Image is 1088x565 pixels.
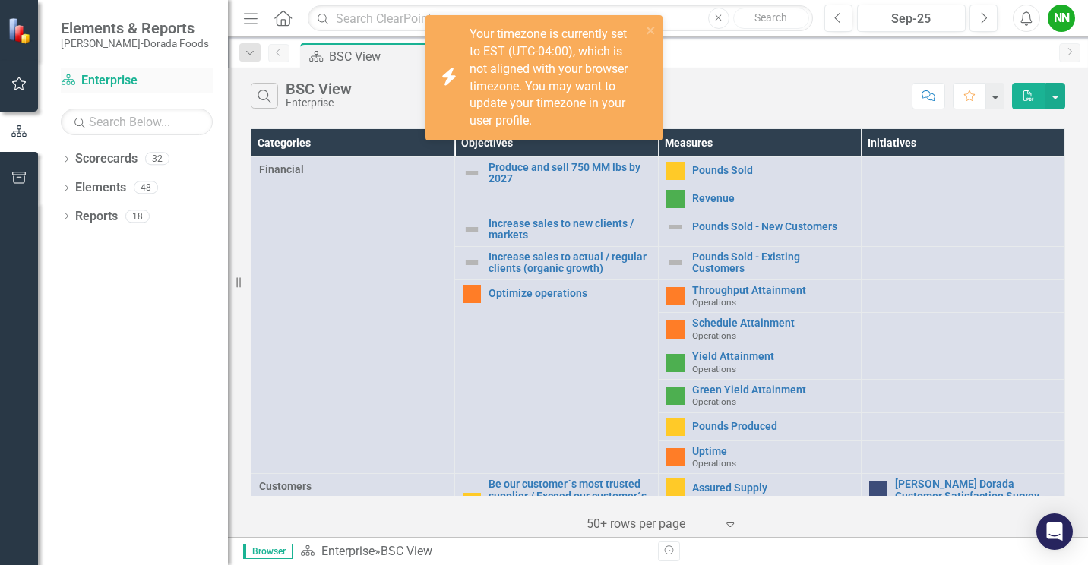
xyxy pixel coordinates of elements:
button: Search [733,8,809,29]
button: close [646,21,656,39]
span: Browser [243,544,293,559]
button: Sep-25 [857,5,966,32]
img: Warning [666,448,685,466]
div: BSC View [381,544,432,558]
span: Financial [259,162,447,177]
a: Produce and sell 750 MM lbs by 2027 [489,162,650,185]
img: Warning [666,320,685,339]
img: Caution [463,493,481,511]
div: Open Intercom Messenger [1036,513,1073,550]
img: Above Target [666,190,685,208]
div: 48 [134,181,158,194]
img: Not Defined [463,254,481,272]
input: Search Below... [61,109,213,135]
a: [PERSON_NAME] Dorada Customer Satisfaction Survey [895,478,1057,502]
img: Caution [666,418,685,436]
a: Enterprise [321,544,375,558]
span: Operations [692,297,736,308]
img: Not Defined [666,218,685,236]
img: Not Defined [463,220,481,238]
button: NN [1048,5,1075,32]
small: [PERSON_NAME]-Dorada Foods [61,37,209,49]
div: BSC View [329,47,448,66]
a: Scorecards [75,150,138,168]
div: Your timezone is currently set to EST (UTC-04:00), which is not aligned with your browser timezon... [470,26,641,130]
a: Uptime [692,446,854,457]
a: Revenue [692,193,854,204]
a: Green Yield Attainment [692,384,854,396]
span: Operations [692,364,736,374]
a: Enterprise [61,72,213,90]
span: Operations [692,458,736,469]
img: Caution [666,478,685,497]
div: » [300,543,647,560]
div: 32 [145,153,169,166]
a: Increase sales to new clients / markets [489,218,650,241]
img: Above Target [666,387,685,405]
img: Not Defined [463,164,481,182]
a: Pounds Sold - Existing Customers [692,251,854,275]
a: Schedule Attainment [692,317,854,329]
input: Search ClearPoint... [308,5,813,32]
a: Optimize operations [489,288,650,299]
a: Be our customer´s most trusted supplier / Exceed our customer´s expectations with the highest qua... [489,478,650,526]
div: Sep-25 [862,10,960,28]
div: Enterprise [286,97,352,109]
span: Customers [259,478,447,494]
a: Reports [75,208,118,226]
a: Assured Supply [692,482,854,494]
span: Elements & Reports [61,19,209,37]
img: Warning [666,287,685,305]
img: Above Target [666,354,685,372]
img: No Information [869,481,887,500]
span: Search [754,11,787,24]
img: Not Defined [666,254,685,272]
img: Warning [463,285,481,303]
a: Pounds Sold - New Customers [692,221,854,232]
a: Yield Attainment [692,351,854,362]
span: Operations [692,396,736,407]
a: Elements [75,179,126,197]
a: Increase sales to actual / regular clients (organic growth) [489,251,650,275]
a: Pounds Produced [692,421,854,432]
div: 18 [125,210,150,223]
span: Operations [692,330,736,341]
img: Caution [666,162,685,180]
div: BSC View [286,80,352,97]
img: ClearPoint Strategy [8,17,34,43]
a: Throughput Attainment [692,285,854,296]
a: Pounds Sold [692,165,854,176]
